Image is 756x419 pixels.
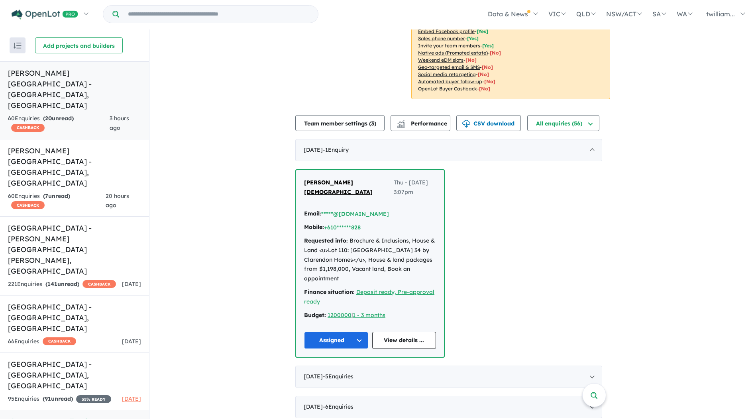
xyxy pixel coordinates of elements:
span: [PERSON_NAME][DEMOGRAPHIC_DATA] [304,179,373,196]
u: Invite your team members [418,43,480,49]
span: [No] [478,71,489,77]
span: 141 [47,280,57,288]
u: OpenLot Buyer Cashback [418,86,477,92]
span: [DATE] [122,338,141,345]
span: 7 [45,192,48,200]
div: 66 Enquir ies [8,337,76,347]
span: CASHBACK [43,337,76,345]
input: Try estate name, suburb, builder or developer [121,6,316,23]
div: [DATE] [295,396,602,418]
strong: Budget: [304,311,326,319]
img: Openlot PRO Logo White [12,10,78,20]
u: Sales phone number [418,35,465,41]
div: | [304,311,436,320]
u: Weekend eDM slots [418,57,463,63]
h5: [GEOGRAPHIC_DATA] - [GEOGRAPHIC_DATA] , [GEOGRAPHIC_DATA] [8,359,141,391]
button: All enquiries (56) [527,115,599,131]
strong: Email: [304,210,321,217]
span: [DATE] [122,280,141,288]
u: Automated buyer follow-up [418,78,482,84]
span: 20 [45,115,52,122]
strong: Mobile: [304,223,324,231]
button: Assigned [304,332,368,349]
u: Native ads (Promoted estate) [418,50,488,56]
strong: ( unread) [45,280,79,288]
h5: [PERSON_NAME][GEOGRAPHIC_DATA] - [GEOGRAPHIC_DATA] , [GEOGRAPHIC_DATA] [8,145,141,188]
a: 1200000 [328,311,351,319]
strong: ( unread) [43,192,70,200]
span: CASHBACK [11,201,45,209]
span: [ Yes ] [477,28,488,34]
span: Performance [398,120,447,127]
a: [PERSON_NAME][DEMOGRAPHIC_DATA] [304,178,394,197]
strong: ( unread) [43,395,73,402]
div: 221 Enquir ies [8,280,116,289]
span: 20 hours ago [106,192,129,209]
strong: Finance situation: [304,288,355,296]
button: Add projects and builders [35,37,123,53]
a: 1 - 3 months [353,311,385,319]
span: [DATE] [122,395,141,402]
a: Deposit ready, Pre-approval ready [304,288,434,305]
u: Geo-targeted email & SMS [418,64,480,70]
img: bar-chart.svg [397,122,405,127]
span: [ Yes ] [482,43,494,49]
span: 3 hours ago [110,115,129,131]
span: - 1 Enquir y [323,146,349,153]
span: [No] [482,64,493,70]
img: download icon [462,120,470,128]
span: - 5 Enquir ies [323,373,353,380]
h5: [GEOGRAPHIC_DATA] - [GEOGRAPHIC_DATA] , [GEOGRAPHIC_DATA] [8,302,141,334]
button: Performance [391,115,450,131]
u: Embed Facebook profile [418,28,475,34]
div: Brochure & Inclusions, House & Land <u>Lot 110: [GEOGRAPHIC_DATA] 34 by Clarendon Homes</u>, Hous... [304,236,436,284]
h5: [PERSON_NAME][GEOGRAPHIC_DATA] - [GEOGRAPHIC_DATA] , [GEOGRAPHIC_DATA] [8,68,141,111]
span: CASHBACK [82,280,116,288]
span: [No] [479,86,490,92]
span: [ Yes ] [467,35,479,41]
div: 60 Enquir ies [8,192,106,211]
u: Social media retargeting [418,71,476,77]
strong: ( unread) [43,115,74,122]
span: CASHBACK [11,124,45,132]
img: line-chart.svg [397,120,405,124]
strong: Requested info: [304,237,348,244]
span: [No] [484,78,495,84]
span: 35 % READY [76,395,111,403]
span: - 6 Enquir ies [323,403,353,410]
div: [DATE] [295,366,602,388]
a: View details ... [372,332,436,349]
span: twilliam... [706,10,735,18]
button: CSV download [456,115,521,131]
span: 3 [371,120,374,127]
h5: [GEOGRAPHIC_DATA] - [PERSON_NAME][GEOGRAPHIC_DATA][PERSON_NAME] , [GEOGRAPHIC_DATA] [8,223,141,276]
span: [No] [490,50,501,56]
div: [DATE] [295,139,602,161]
div: 95 Enquir ies [8,394,111,404]
button: Team member settings (3) [295,115,385,131]
img: sort.svg [14,43,22,49]
span: Thu - [DATE] 3:07pm [394,178,436,197]
div: 60 Enquir ies [8,114,110,133]
span: [No] [465,57,477,63]
span: 91 [45,395,51,402]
